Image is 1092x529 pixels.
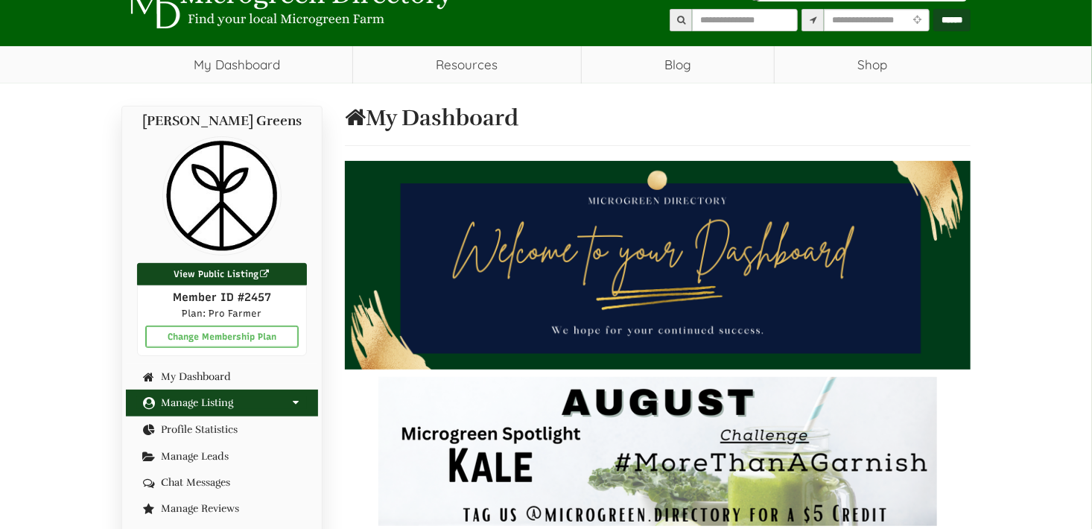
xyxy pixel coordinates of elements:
[137,424,307,435] a: Profile Statistics
[582,46,775,83] a: Blog
[137,477,307,488] a: Chat Messages
[137,397,307,408] a: Manage Listing
[162,136,282,256] img: pimage 2457 189 photo
[173,291,271,304] span: Member ID #2457
[909,16,924,25] i: Use Current Location
[775,46,971,83] a: Shop
[137,503,307,514] a: Manage Reviews
[137,114,307,129] h4: [PERSON_NAME] Greens
[137,371,307,382] a: My Dashboard
[345,161,971,370] img: Blue Gold Rustic Artisinal Remote Graduation Banner (1)
[345,106,971,130] h1: My Dashboard
[145,326,299,348] a: Change Membership Plan
[378,377,937,526] img: August
[137,451,307,462] a: Manage Leads
[353,46,581,83] a: Resources
[121,46,352,83] a: My Dashboard
[182,308,262,319] span: Plan: Pro Farmer
[137,263,307,285] a: View Public Listing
